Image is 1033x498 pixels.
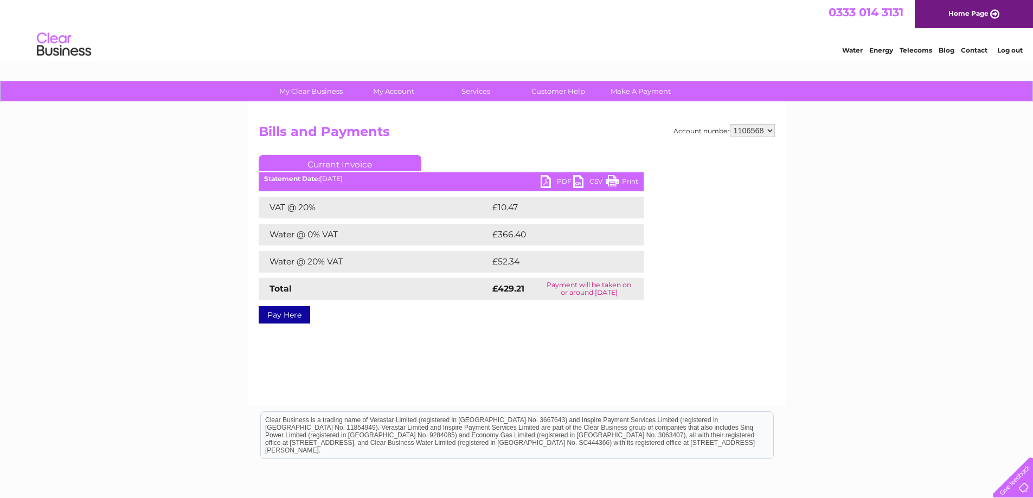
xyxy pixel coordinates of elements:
[869,46,893,54] a: Energy
[842,46,863,54] a: Water
[259,224,490,245] td: Water @ 0% VAT
[492,283,524,294] strong: £429.21
[573,175,606,191] a: CSV
[259,155,421,171] a: Current Invoice
[349,81,438,101] a: My Account
[490,197,621,218] td: £10.47
[900,46,932,54] a: Telecoms
[606,175,638,191] a: Print
[596,81,685,101] a: Make A Payment
[490,251,621,273] td: £52.34
[535,278,644,300] td: Payment will be taken on or around [DATE]
[266,81,356,101] a: My Clear Business
[259,251,490,273] td: Water @ 20% VAT
[829,5,903,19] a: 0333 014 3131
[36,28,92,61] img: logo.png
[259,124,775,145] h2: Bills and Payments
[259,197,490,218] td: VAT @ 20%
[541,175,573,191] a: PDF
[431,81,521,101] a: Services
[259,175,644,183] div: [DATE]
[259,306,310,324] a: Pay Here
[961,46,987,54] a: Contact
[997,46,1023,54] a: Log out
[264,174,320,183] b: Statement Date:
[270,283,292,294] strong: Total
[261,6,773,53] div: Clear Business is a trading name of Verastar Limited (registered in [GEOGRAPHIC_DATA] No. 3667643...
[673,124,775,137] div: Account number
[939,46,954,54] a: Blog
[514,81,603,101] a: Customer Help
[490,224,625,245] td: £366.40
